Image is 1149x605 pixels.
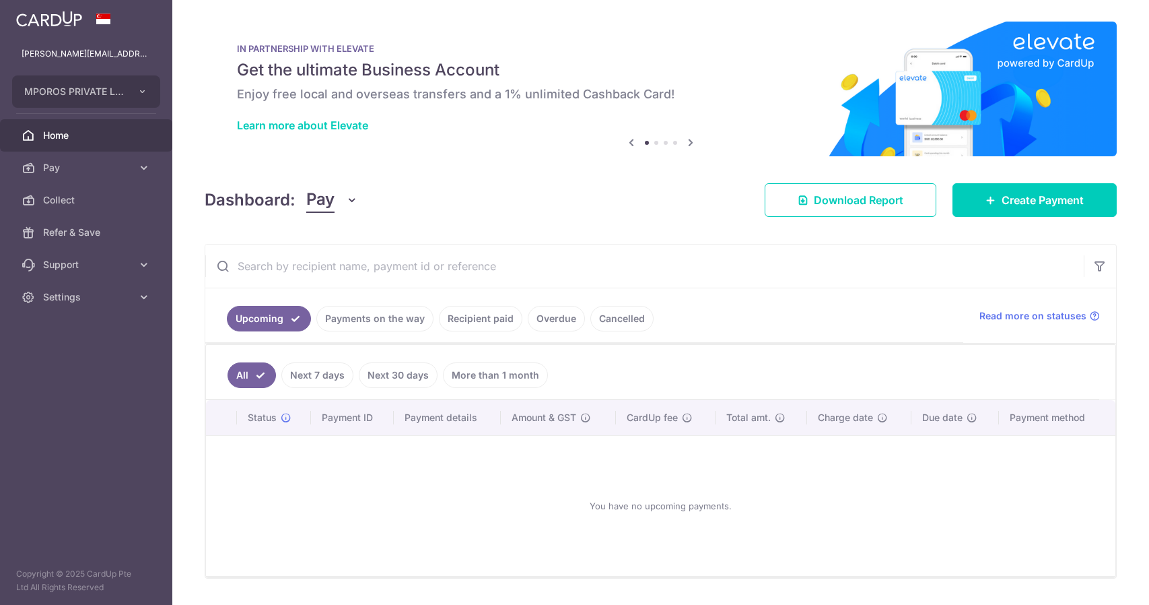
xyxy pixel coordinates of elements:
[248,411,277,424] span: Status
[394,400,501,435] th: Payment details
[306,187,358,213] button: Pay
[316,306,433,331] a: Payments on the way
[512,411,576,424] span: Amount & GST
[1002,192,1084,208] span: Create Payment
[227,306,311,331] a: Upcoming
[43,129,132,142] span: Home
[43,226,132,239] span: Refer & Save
[281,362,353,388] a: Next 7 days
[922,411,963,424] span: Due date
[979,309,1100,323] a: Read more on statuses
[16,11,82,27] img: CardUp
[43,290,132,304] span: Settings
[22,47,151,61] p: [PERSON_NAME][EMAIL_ADDRESS][DOMAIN_NAME]
[237,119,368,132] a: Learn more about Elevate
[528,306,585,331] a: Overdue
[43,193,132,207] span: Collect
[237,43,1084,54] p: IN PARTNERSHIP WITH ELEVATE
[979,309,1086,323] span: Read more on statuses
[726,411,771,424] span: Total amt.
[237,86,1084,102] h6: Enjoy free local and overseas transfers and a 1% unlimited Cashback Card!
[952,183,1117,217] a: Create Payment
[228,362,276,388] a: All
[439,306,522,331] a: Recipient paid
[765,183,936,217] a: Download Report
[999,400,1115,435] th: Payment method
[590,306,654,331] a: Cancelled
[359,362,438,388] a: Next 30 days
[43,258,132,272] span: Support
[306,187,335,213] span: Pay
[237,59,1084,81] h5: Get the ultimate Business Account
[24,85,124,98] span: MPOROS PRIVATE LIMITED
[311,400,394,435] th: Payment ID
[205,22,1117,156] img: Renovation banner
[818,411,873,424] span: Charge date
[443,362,548,388] a: More than 1 month
[205,245,1084,288] input: Search by recipient name, payment id or reference
[814,192,903,208] span: Download Report
[43,161,132,174] span: Pay
[222,447,1099,565] div: You have no upcoming payments.
[12,75,160,108] button: MPOROS PRIVATE LIMITED
[205,188,295,212] h4: Dashboard:
[627,411,678,424] span: CardUp fee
